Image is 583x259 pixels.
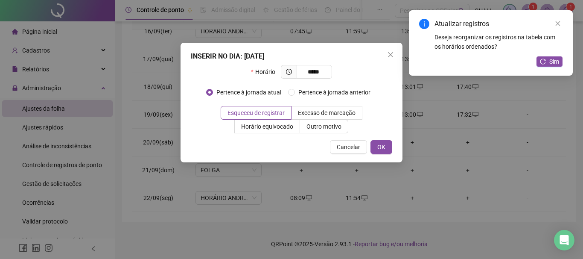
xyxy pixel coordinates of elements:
[540,59,546,65] span: reload
[384,48,397,62] button: Close
[377,142,385,152] span: OK
[434,19,563,29] div: Atualizar registros
[370,140,392,154] button: OK
[306,123,341,130] span: Outro motivo
[241,123,293,130] span: Horário equivocado
[419,19,429,29] span: info-circle
[549,57,559,66] span: Sim
[434,32,563,51] div: Deseja reorganizar os registros na tabela com os horários ordenados?
[295,88,374,97] span: Pertence à jornada anterior
[330,140,367,154] button: Cancelar
[554,230,574,250] div: Open Intercom Messenger
[191,51,392,62] div: INSERIR NO DIA : [DATE]
[251,65,280,79] label: Horário
[213,88,285,97] span: Pertence à jornada atual
[298,109,356,116] span: Excesso de marcação
[286,69,292,75] span: clock-circle
[555,21,561,26] span: close
[337,142,360,152] span: Cancelar
[553,19,563,28] a: Close
[536,56,563,67] button: Sim
[387,51,394,58] span: close
[227,109,285,116] span: Esqueceu de registrar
